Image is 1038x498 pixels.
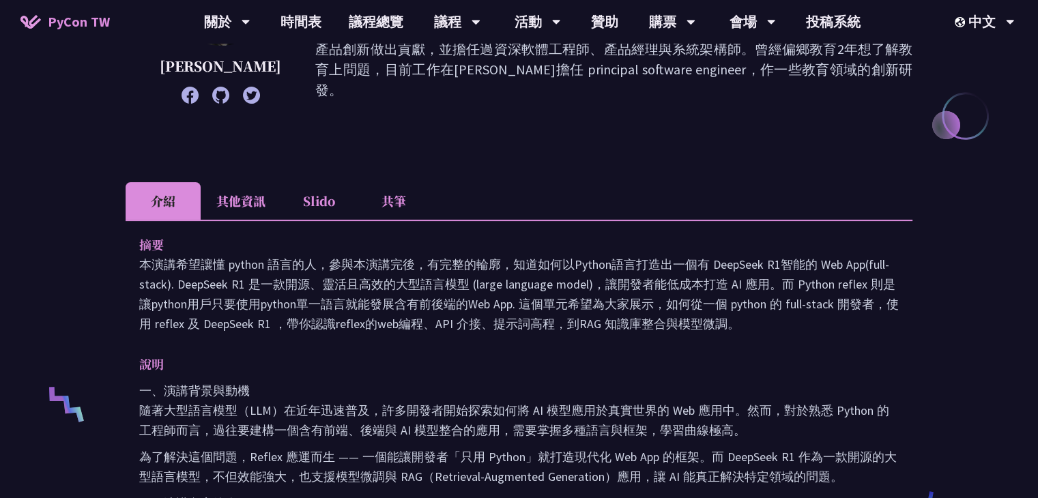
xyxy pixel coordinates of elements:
[160,56,281,76] p: [PERSON_NAME]
[955,17,968,27] img: Locale Icon
[139,381,899,440] p: 一、演講背景與動機 隨著大型語言模型（LLM）在近年迅速普及，許多開發者開始探索如何將 AI 模型應用於真實世界的 Web 應用中。然而，對於熟悉 Python 的工程師而言，過往要建構一個含有...
[20,15,41,29] img: Home icon of PyCon TW 2025
[139,235,871,254] p: 摘要
[7,5,124,39] a: PyCon TW
[139,354,871,374] p: 說明
[48,12,110,32] span: PyCon TW
[281,182,356,220] li: Slido
[139,254,899,334] p: 本演講希望讓懂 python 語言的人，參與本演講完後，有完整的輪廓，知道如何以Python語言打造出一個有 DeepSeek R1智能的 Web App(full-stack). DeepSe...
[201,182,281,220] li: 其他資訊
[126,182,201,220] li: 介紹
[139,447,899,486] p: 為了解決這個問題，Reflex 應運而生 —— 一個能讓開發者「只用 Python」就打造現代化 Web App 的框架。而 DeepSeek R1 作為一款開源的大型語言模型，不但效能強大，也...
[356,182,431,220] li: 共筆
